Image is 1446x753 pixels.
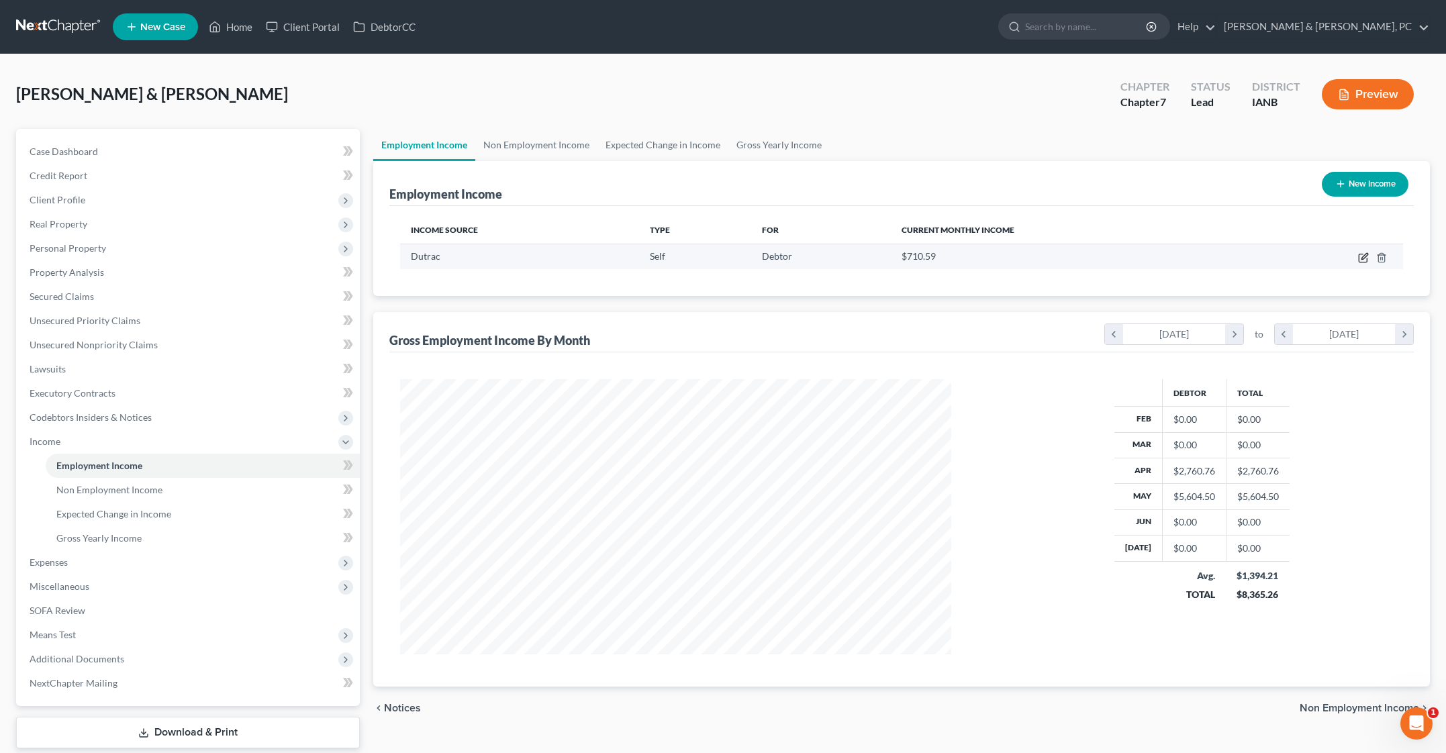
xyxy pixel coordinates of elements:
span: Income Source [411,225,478,235]
span: to [1255,328,1263,341]
a: Non Employment Income [46,478,360,502]
span: Non Employment Income [1300,703,1419,713]
a: Property Analysis [19,260,360,285]
th: Mar [1114,432,1163,458]
td: $0.00 [1226,407,1290,432]
span: Dutrac [411,250,440,262]
div: $0.00 [1173,542,1215,555]
span: Type [650,225,670,235]
div: $1,394.21 [1237,569,1279,583]
span: 1 [1428,707,1439,718]
button: chevron_left Notices [373,703,421,713]
th: Debtor [1162,379,1226,406]
span: Employment Income [56,460,142,471]
a: Help [1171,15,1216,39]
a: Secured Claims [19,285,360,309]
div: $0.00 [1173,438,1215,452]
span: New Case [140,22,185,32]
span: Self [650,250,665,262]
div: $2,760.76 [1173,464,1215,478]
a: Client Portal [259,15,346,39]
div: $0.00 [1173,515,1215,529]
td: $0.00 [1226,536,1290,561]
div: $8,365.26 [1237,588,1279,601]
span: Personal Property [30,242,106,254]
a: Expected Change in Income [597,129,728,161]
span: Expected Change in Income [56,508,171,519]
button: New Income [1322,172,1408,197]
a: Home [202,15,259,39]
span: Income [30,436,60,447]
span: Secured Claims [30,291,94,302]
span: Expenses [30,556,68,568]
div: Employment Income [389,186,502,202]
div: [DATE] [1123,324,1226,344]
span: $710.59 [902,250,936,262]
div: [DATE] [1293,324,1396,344]
a: Unsecured Priority Claims [19,309,360,333]
button: Preview [1322,79,1414,109]
div: $0.00 [1173,413,1215,426]
span: Notices [384,703,421,713]
a: Credit Report [19,164,360,188]
td: $0.00 [1226,509,1290,535]
i: chevron_right [1419,703,1430,713]
a: Case Dashboard [19,140,360,164]
span: Unsecured Priority Claims [30,315,140,326]
span: [PERSON_NAME] & [PERSON_NAME] [16,84,288,103]
span: Miscellaneous [30,581,89,592]
span: For [762,225,779,235]
th: Feb [1114,407,1163,432]
a: Unsecured Nonpriority Claims [19,333,360,357]
a: DebtorCC [346,15,422,39]
a: [PERSON_NAME] & [PERSON_NAME], PC [1217,15,1429,39]
span: Gross Yearly Income [56,532,142,544]
span: Lawsuits [30,363,66,374]
th: Jun [1114,509,1163,535]
span: SOFA Review [30,605,85,616]
a: Non Employment Income [475,129,597,161]
span: Property Analysis [30,266,104,278]
th: [DATE] [1114,536,1163,561]
th: Total [1226,379,1290,406]
a: NextChapter Mailing [19,671,360,695]
i: chevron_left [1105,324,1123,344]
div: IANB [1252,95,1300,110]
div: TOTAL [1173,588,1215,601]
span: Additional Documents [30,653,124,664]
div: Avg. [1173,569,1215,583]
div: Gross Employment Income By Month [389,332,590,348]
span: Client Profile [30,194,85,205]
i: chevron_left [1275,324,1293,344]
span: Executory Contracts [30,387,115,399]
i: chevron_right [1225,324,1243,344]
span: Credit Report [30,170,87,181]
div: District [1252,79,1300,95]
th: Apr [1114,458,1163,483]
i: chevron_left [373,703,384,713]
span: Codebtors Insiders & Notices [30,411,152,423]
a: Download & Print [16,717,360,748]
span: Current Monthly Income [902,225,1014,235]
span: Non Employment Income [56,484,162,495]
span: NextChapter Mailing [30,677,117,689]
span: Case Dashboard [30,146,98,157]
i: chevron_right [1395,324,1413,344]
td: $0.00 [1226,432,1290,458]
span: 7 [1160,95,1166,108]
div: Chapter [1120,79,1169,95]
span: Unsecured Nonpriority Claims [30,339,158,350]
td: $5,604.50 [1226,484,1290,509]
div: $5,604.50 [1173,490,1215,503]
div: Status [1191,79,1231,95]
input: Search by name... [1025,14,1148,39]
a: SOFA Review [19,599,360,623]
a: Expected Change in Income [46,502,360,526]
div: Chapter [1120,95,1169,110]
a: Employment Income [46,454,360,478]
span: Debtor [762,250,792,262]
a: Employment Income [373,129,475,161]
td: $2,760.76 [1226,458,1290,483]
a: Gross Yearly Income [46,526,360,550]
span: Means Test [30,629,76,640]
